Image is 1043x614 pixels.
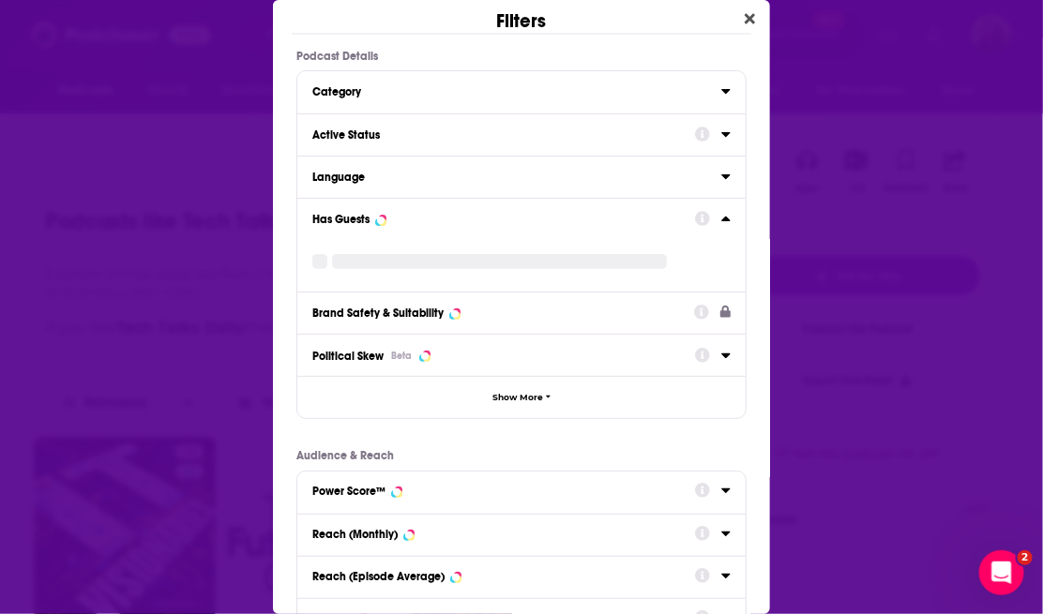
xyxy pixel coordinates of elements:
[312,300,694,323] button: Brand Safety & Suitability
[312,479,695,502] button: Power Score™
[312,85,709,98] div: Category
[492,393,543,403] span: Show More
[312,342,695,367] button: Political SkewBeta
[312,213,370,226] div: Has Guests
[296,449,747,462] p: Audience & Reach
[312,164,721,187] button: Language
[1018,550,1033,565] span: 2
[979,550,1024,595] iframe: Intercom live chat
[312,350,384,363] span: Political Skew
[312,206,695,230] button: Has Guests
[312,307,444,320] div: Brand Safety & Suitability
[391,350,412,362] div: Beta
[297,376,746,418] button: Show More
[296,50,747,63] p: Podcast Details
[312,522,695,546] button: Reach (Monthly)
[737,7,763,31] button: Close
[312,171,709,184] div: Language
[312,79,721,102] button: Category
[312,528,398,541] div: Reach (Monthly)
[312,564,695,588] button: Reach (Episode Average)
[312,122,695,145] button: Active Status
[312,300,731,323] a: Brand Safety & Suitability
[312,485,385,498] div: Power Score™
[312,570,445,583] div: Reach (Episode Average)
[312,128,683,142] div: Active Status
